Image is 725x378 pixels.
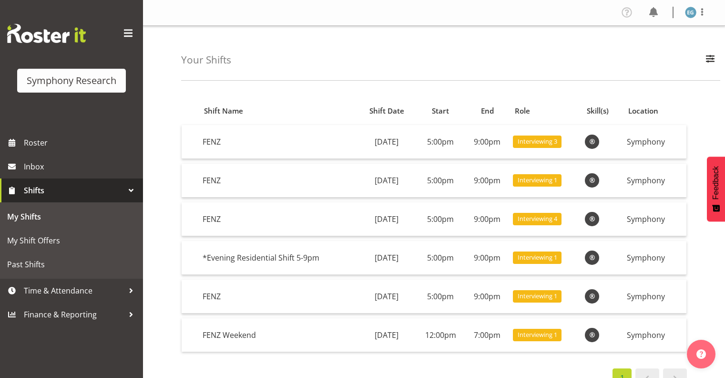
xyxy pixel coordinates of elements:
[685,7,696,18] img: evelyn-gray1866.jpg
[357,318,416,352] td: [DATE]
[357,280,416,314] td: [DATE]
[515,105,530,116] span: Role
[465,241,509,275] td: 9:00pm
[357,241,416,275] td: [DATE]
[199,241,358,275] td: *Evening Residential Shift 5-9pm
[623,202,686,236] td: Symphony
[24,136,138,150] span: Roster
[623,280,686,314] td: Symphony
[7,24,86,43] img: Rosterit website logo
[518,137,557,146] span: Interviewing 3
[27,73,116,88] div: Symphony Research
[416,164,466,198] td: 5:00pm
[465,318,509,352] td: 7:00pm
[623,318,686,352] td: Symphony
[357,164,416,198] td: [DATE]
[357,202,416,236] td: [DATE]
[700,50,720,71] button: Filter Employees
[623,164,686,198] td: Symphony
[416,125,466,159] td: 5:00pm
[2,205,141,229] a: My Shifts
[2,229,141,252] a: My Shift Offers
[7,257,136,272] span: Past Shifts
[696,349,706,359] img: help-xxl-2.png
[481,105,494,116] span: End
[7,233,136,248] span: My Shift Offers
[199,280,358,314] td: FENZ
[707,157,725,221] button: Feedback - Show survey
[24,307,124,322] span: Finance & Reporting
[416,280,466,314] td: 5:00pm
[587,105,609,116] span: Skill(s)
[2,252,141,276] a: Past Shifts
[518,214,557,223] span: Interviewing 4
[432,105,449,116] span: Start
[24,283,124,298] span: Time & Attendance
[416,241,466,275] td: 5:00pm
[518,253,557,262] span: Interviewing 1
[416,202,466,236] td: 5:00pm
[24,183,124,198] span: Shifts
[465,125,509,159] td: 9:00pm
[199,318,358,352] td: FENZ Weekend
[199,202,358,236] td: FENZ
[465,280,509,314] td: 9:00pm
[518,176,557,185] span: Interviewing 1
[7,210,136,224] span: My Shifts
[465,164,509,198] td: 9:00pm
[357,125,416,159] td: [DATE]
[518,330,557,339] span: Interviewing 1
[465,202,509,236] td: 9:00pm
[623,241,686,275] td: Symphony
[24,159,138,174] span: Inbox
[623,125,686,159] td: Symphony
[204,105,243,116] span: Shift Name
[199,125,358,159] td: FENZ
[369,105,404,116] span: Shift Date
[199,164,358,198] td: FENZ
[518,292,557,301] span: Interviewing 1
[416,318,466,352] td: 12:00pm
[628,105,658,116] span: Location
[181,54,231,65] h4: Your Shifts
[712,166,720,199] span: Feedback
